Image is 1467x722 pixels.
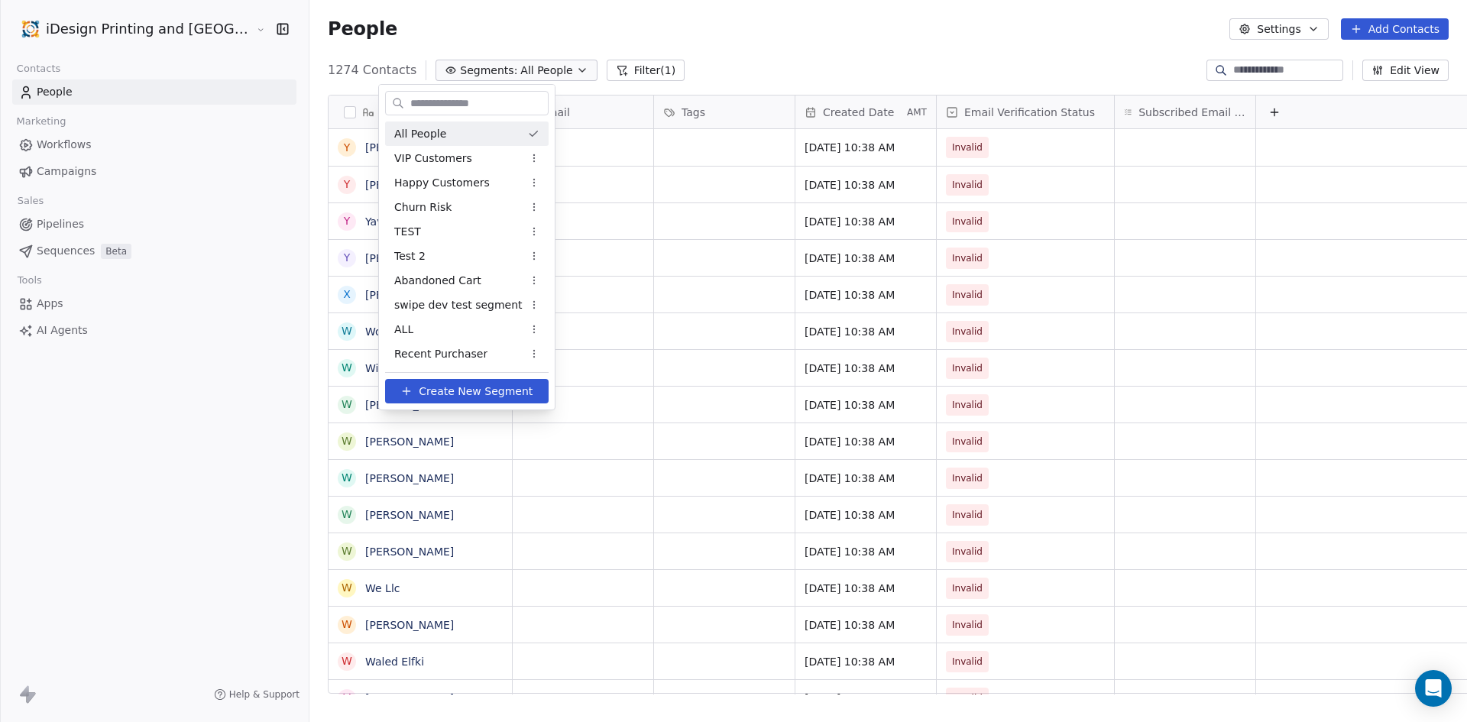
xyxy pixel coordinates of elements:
span: VIP Customers [394,151,472,167]
div: Suggestions [385,121,549,366]
span: All People [394,126,446,142]
button: Create New Segment [385,379,549,403]
span: Test 2 [394,248,426,264]
span: Happy Customers [394,175,490,191]
span: Churn Risk [394,199,452,215]
span: swipe dev test segment [394,297,523,313]
span: ALL [394,322,413,338]
span: Create New Segment [419,384,533,400]
span: Recent Purchaser [394,346,487,362]
span: Abandoned Cart [394,273,481,289]
span: TEST [394,224,421,240]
